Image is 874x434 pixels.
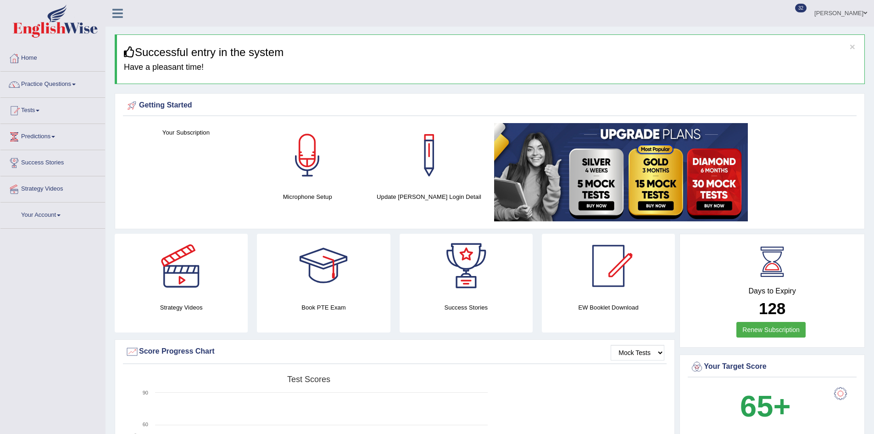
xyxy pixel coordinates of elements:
h4: Have a pleasant time! [124,63,857,72]
a: Home [0,45,105,68]
span: 32 [795,4,807,12]
div: Score Progress Chart [125,345,664,359]
a: Strategy Videos [0,176,105,199]
button: × [850,42,855,51]
a: Your Account [0,203,105,225]
a: Practice Questions [0,72,105,95]
a: Predictions [0,124,105,147]
h4: Success Stories [400,303,533,312]
a: Tests [0,98,105,121]
h4: EW Booklet Download [542,303,675,312]
div: Your Target Score [690,360,854,374]
div: Getting Started [125,99,854,113]
tspan: Test scores [287,375,330,384]
img: small5.jpg [494,123,748,221]
h3: Successful entry in the system [124,46,857,58]
b: 128 [759,299,785,317]
h4: Book PTE Exam [257,303,390,312]
text: 90 [143,390,148,395]
h4: Microphone Setup [251,192,364,202]
h4: Days to Expiry [690,287,854,295]
h4: Your Subscription [130,128,242,137]
b: 65+ [740,389,790,423]
text: 60 [143,422,148,427]
a: Success Stories [0,150,105,173]
a: Renew Subscription [736,322,806,338]
h4: Update [PERSON_NAME] Login Detail [373,192,485,202]
h4: Strategy Videos [115,303,248,312]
